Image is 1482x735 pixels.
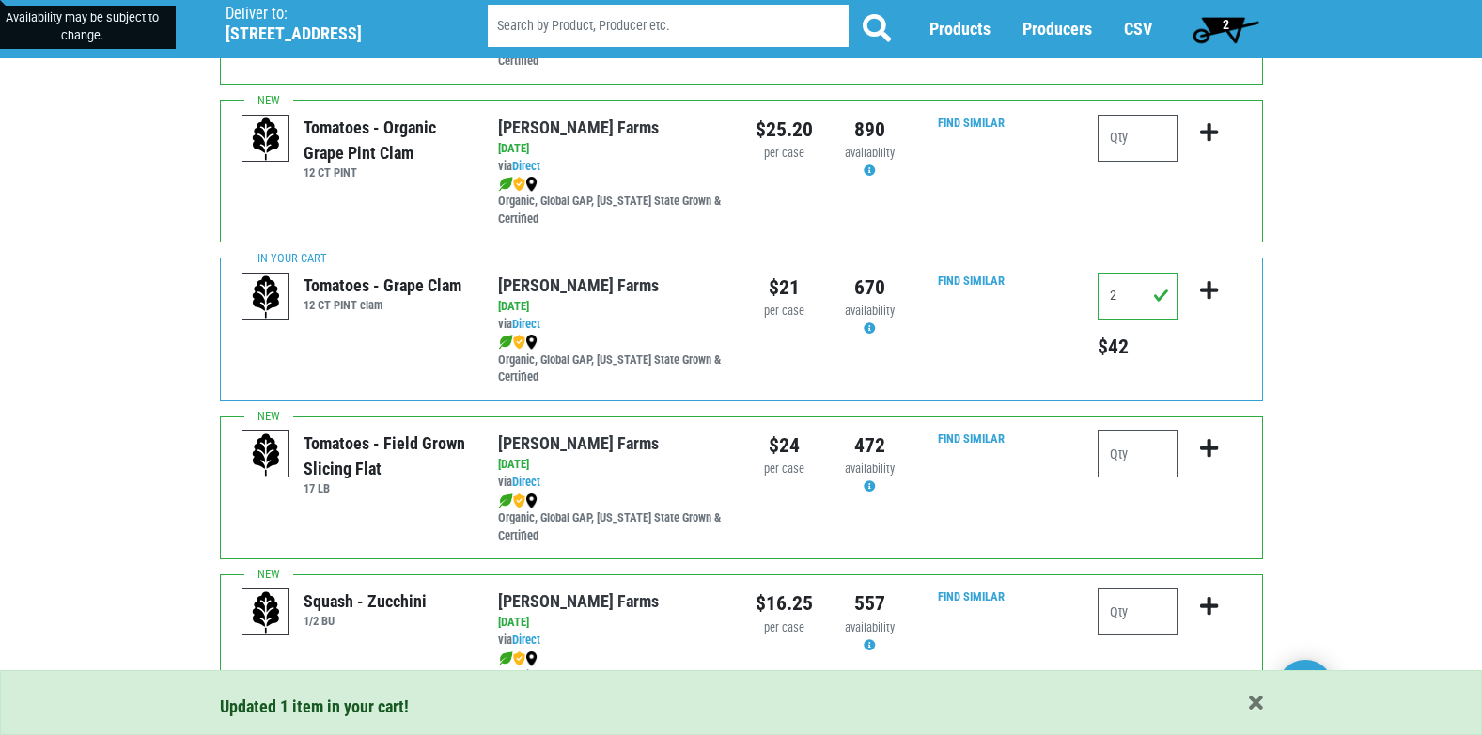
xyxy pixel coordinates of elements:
a: Direct [512,633,540,647]
img: leaf-e5c59151409436ccce96b2ca1b28e03c.png [498,651,513,666]
div: Squash - Zucchini [304,588,427,614]
div: Updated 1 item in your cart! [220,694,1263,719]
div: [DATE] [498,298,726,316]
div: Organic, Global GAP, [US_STATE] State Grown & Certified [498,492,726,545]
div: via [498,158,726,176]
a: Find Similar [938,589,1005,603]
div: Tomatoes - Organic Grape Pint Clam [304,115,470,165]
div: via [498,632,726,649]
a: 2 [1184,10,1268,48]
img: safety-e55c860ca8c00a9c171001a62a92dabd.png [513,177,525,192]
img: map_marker-0e94453035b3232a4d21701695807de9.png [525,493,538,508]
img: placeholder-variety-43d6402dacf2d531de610a020419775a.svg [242,431,289,478]
img: leaf-e5c59151409436ccce96b2ca1b28e03c.png [498,177,513,192]
div: $16.25 [756,588,813,618]
div: [DATE] [498,614,726,632]
h6: 1/2 BU [304,614,427,628]
div: 890 [841,115,898,145]
span: availability [845,146,895,160]
input: Qty [1098,588,1178,635]
img: safety-e55c860ca8c00a9c171001a62a92dabd.png [513,493,525,508]
div: per case [756,303,813,321]
p: Deliver to: [226,5,440,23]
div: per case [756,145,813,163]
input: Qty [1098,115,1178,162]
a: Direct [512,317,540,331]
img: leaf-e5c59151409436ccce96b2ca1b28e03c.png [498,335,513,350]
img: placeholder-variety-43d6402dacf2d531de610a020419775a.svg [242,116,289,163]
a: [PERSON_NAME] Farms [498,433,659,453]
img: map_marker-0e94453035b3232a4d21701695807de9.png [525,335,538,350]
div: Tomatoes - Field Grown Slicing Flat [304,430,470,481]
div: per case [756,619,813,637]
a: Direct [512,159,540,173]
a: Find Similar [938,274,1005,288]
a: Producers [1022,20,1092,39]
a: Products [929,20,991,39]
a: CSV [1124,20,1152,39]
div: 557 [841,588,898,618]
div: $21 [756,273,813,303]
div: Organic, Global GAP, [US_STATE] State Grown & Certified [498,334,726,387]
div: [DATE] [498,456,726,474]
a: Find Similar [938,116,1005,130]
div: Availability may be subject to change. [841,303,898,338]
span: availability [845,304,895,318]
input: Search by Product, Producer etc. [488,6,849,48]
div: 472 [841,430,898,461]
h6: 12 CT PINT clam [304,298,461,312]
div: $24 [756,430,813,461]
div: Organic, Global GAP, [US_STATE] State Grown & Certified [498,649,726,703]
a: [PERSON_NAME] Farms [498,591,659,611]
div: via [498,316,726,334]
img: placeholder-variety-43d6402dacf2d531de610a020419775a.svg [242,589,289,636]
img: safety-e55c860ca8c00a9c171001a62a92dabd.png [513,335,525,350]
a: [PERSON_NAME] Farms [498,275,659,295]
div: per case [756,461,813,478]
h6: 17 LB [304,481,470,495]
img: map_marker-0e94453035b3232a4d21701695807de9.png [525,651,538,666]
img: map_marker-0e94453035b3232a4d21701695807de9.png [525,177,538,192]
div: Organic, Global GAP, [US_STATE] State Grown & Certified [498,175,726,228]
input: Qty [1098,273,1178,320]
span: availability [845,461,895,476]
img: safety-e55c860ca8c00a9c171001a62a92dabd.png [513,651,525,666]
h5: Total price [1098,335,1178,359]
a: [PERSON_NAME] Farms [498,117,659,137]
div: $25.20 [756,115,813,145]
img: placeholder-variety-43d6402dacf2d531de610a020419775a.svg [242,274,289,321]
div: [DATE] [498,140,726,158]
div: 670 [841,273,898,303]
span: 2 [1223,17,1229,32]
img: leaf-e5c59151409436ccce96b2ca1b28e03c.png [498,493,513,508]
span: availability [845,620,895,634]
div: via [498,474,726,492]
a: Direct [512,475,540,489]
div: Tomatoes - Grape Clam [304,273,461,298]
a: Find Similar [938,431,1005,446]
h6: 12 CT PINT [304,165,470,180]
input: Qty [1098,430,1178,477]
h5: [STREET_ADDRESS] [226,23,440,44]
